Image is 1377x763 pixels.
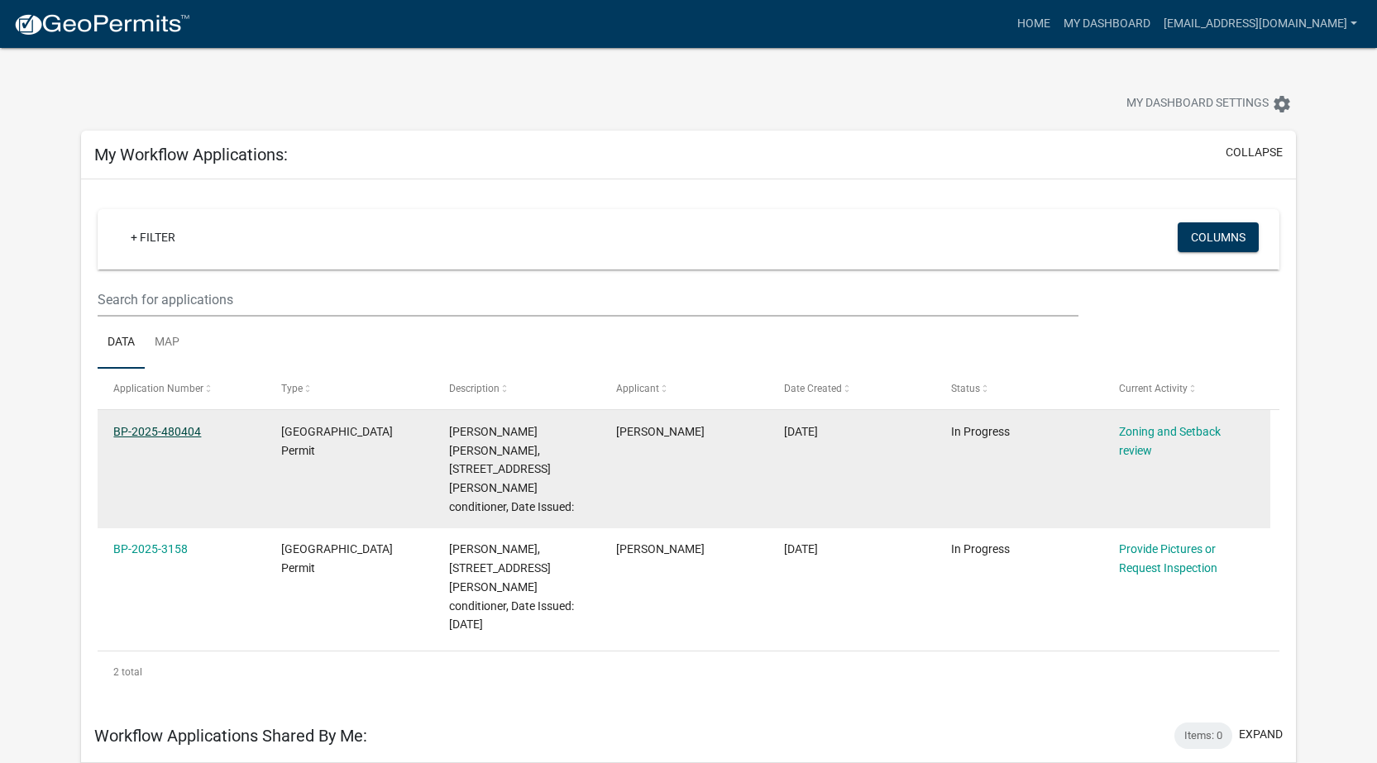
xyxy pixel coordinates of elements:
span: Status [951,383,980,394]
span: 05/27/2025 [784,542,818,556]
button: collapse [1226,144,1283,161]
span: In Progress [951,425,1010,438]
a: Map [145,317,189,370]
h5: My Workflow Applications: [94,145,288,165]
a: Provide Pictures or Request Inspection [1119,542,1217,575]
datatable-header-cell: Date Created [768,369,936,408]
span: HAROLD BRADY, 29524 FRANCIS LAKE DR NW, Air conditioner, Date Issued: 05/28/2025 [449,542,574,631]
span: Applicant [616,383,659,394]
datatable-header-cell: Description [433,369,600,408]
span: Isanti County Building Permit [281,425,393,457]
span: 09/18/2025 [784,425,818,438]
span: JESSE JOSEPH GONZALES, 28840 DIMAGGIO ST NE, Air conditioner, Date Issued: [449,425,574,513]
a: BP-2025-3158 [113,542,188,556]
span: Isanti County Building Permit [281,542,393,575]
span: JOE HAZEMAN [616,425,705,438]
span: Description [449,383,500,394]
a: My Dashboard [1057,8,1157,40]
a: BP-2025-480404 [113,425,201,438]
span: Current Activity [1119,383,1188,394]
button: expand [1239,726,1283,743]
div: collapse [81,179,1296,709]
h5: Workflow Applications Shared By Me: [94,726,367,746]
a: + Filter [117,222,189,252]
a: Data [98,317,145,370]
div: Items: 0 [1174,722,1232,749]
i: settings [1272,94,1292,114]
span: In Progress [951,542,1010,556]
datatable-header-cell: Type [265,369,433,408]
a: Zoning and Setback review [1119,425,1221,457]
span: Type [281,383,303,394]
span: My Dashboard Settings [1126,94,1269,114]
datatable-header-cell: Current Activity [1103,369,1271,408]
span: Date Created [784,383,842,394]
datatable-header-cell: Status [935,369,1103,408]
button: My Dashboard Settingssettings [1113,88,1305,120]
datatable-header-cell: Application Number [98,369,265,408]
span: JOE HAZEMAN [616,542,705,556]
span: Application Number [113,383,203,394]
datatable-header-cell: Applicant [600,369,768,408]
a: Home [1011,8,1057,40]
button: Columns [1178,222,1259,252]
input: Search for applications [98,283,1078,317]
div: 2 total [98,651,1279,693]
a: [EMAIL_ADDRESS][DOMAIN_NAME] [1157,8,1364,40]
